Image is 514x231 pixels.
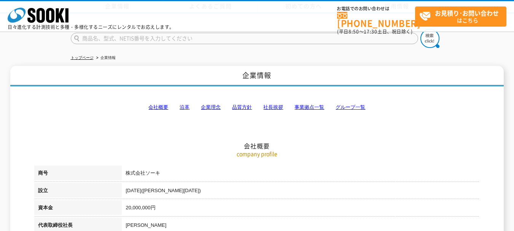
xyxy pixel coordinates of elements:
[34,200,122,218] th: 資本金
[419,7,506,26] span: はこちら
[337,6,415,11] span: お電話でのお問い合わせは
[34,183,122,201] th: 設立
[122,183,479,201] td: [DATE]([PERSON_NAME][DATE])
[122,166,479,183] td: 株式会社ソーキ
[10,66,504,87] h1: 企業情報
[95,54,116,62] li: 企業情報
[34,150,479,158] p: company profile
[415,6,506,27] a: お見積り･お問い合わせはこちら
[180,104,189,110] a: 沿革
[122,200,479,218] td: 20,000,000円
[364,28,377,35] span: 17:30
[435,8,499,18] strong: お見積り･お問い合わせ
[232,104,252,110] a: 品質方針
[420,29,439,48] img: btn_search.png
[148,104,168,110] a: 会社概要
[201,104,221,110] a: 企業理念
[337,12,415,27] a: [PHONE_NUMBER]
[336,104,365,110] a: グループ一覧
[34,166,122,183] th: 商号
[294,104,324,110] a: 事業拠点一覧
[8,25,174,29] p: 日々進化する計測技術と多種・多様化するニーズにレンタルでお応えします。
[349,28,359,35] span: 8:50
[71,33,418,44] input: 商品名、型式、NETIS番号を入力してください
[337,28,412,35] span: (平日 ～ 土日、祝日除く)
[71,56,94,60] a: トップページ
[263,104,283,110] a: 社長挨拶
[34,66,479,150] h2: 会社概要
